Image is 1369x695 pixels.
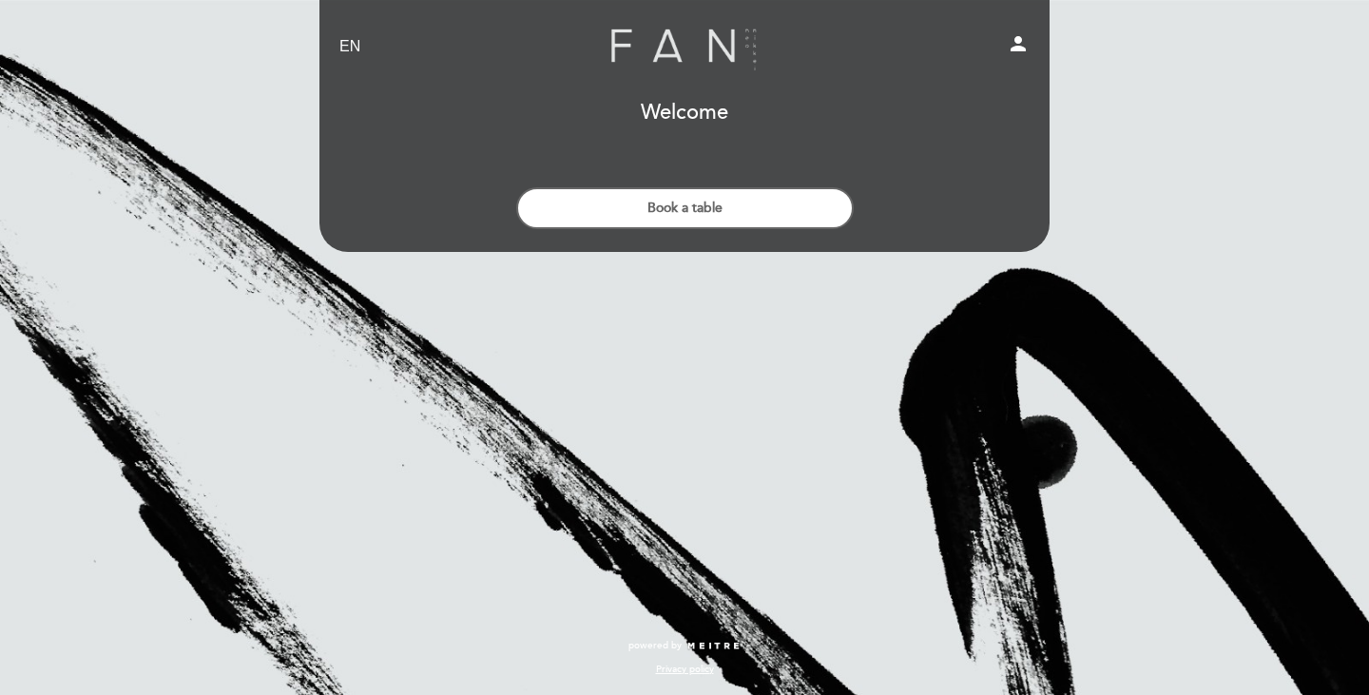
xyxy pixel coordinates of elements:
a: powered by [628,639,741,652]
a: Privacy policy [656,663,714,676]
span: powered by [628,639,682,652]
button: Book a table [516,187,854,229]
h1: Welcome [641,102,728,125]
i: person [1007,32,1030,55]
a: Fan - [GEOGRAPHIC_DATA] [566,21,803,73]
img: MEITRE [686,642,741,651]
button: person [1007,32,1030,62]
